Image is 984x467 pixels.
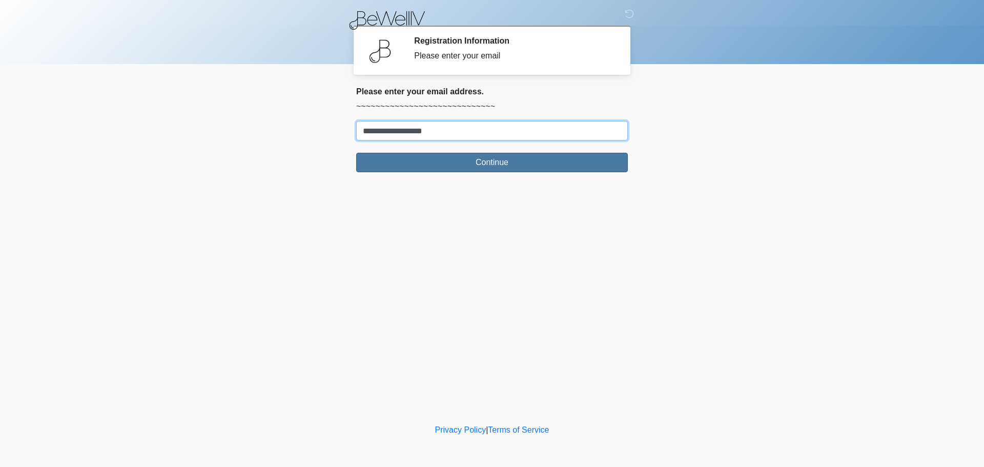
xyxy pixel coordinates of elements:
h2: Registration Information [414,36,612,46]
a: Terms of Service [488,425,549,434]
img: Agent Avatar [364,36,395,67]
p: ~~~~~~~~~~~~~~~~~~~~~~~~~~~~~ [356,100,628,113]
div: Please enter your email [414,50,612,62]
a: | [486,425,488,434]
button: Continue [356,153,628,172]
h2: Please enter your email address. [356,87,628,96]
img: BeWell IV Logo [346,8,432,31]
a: Privacy Policy [435,425,486,434]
